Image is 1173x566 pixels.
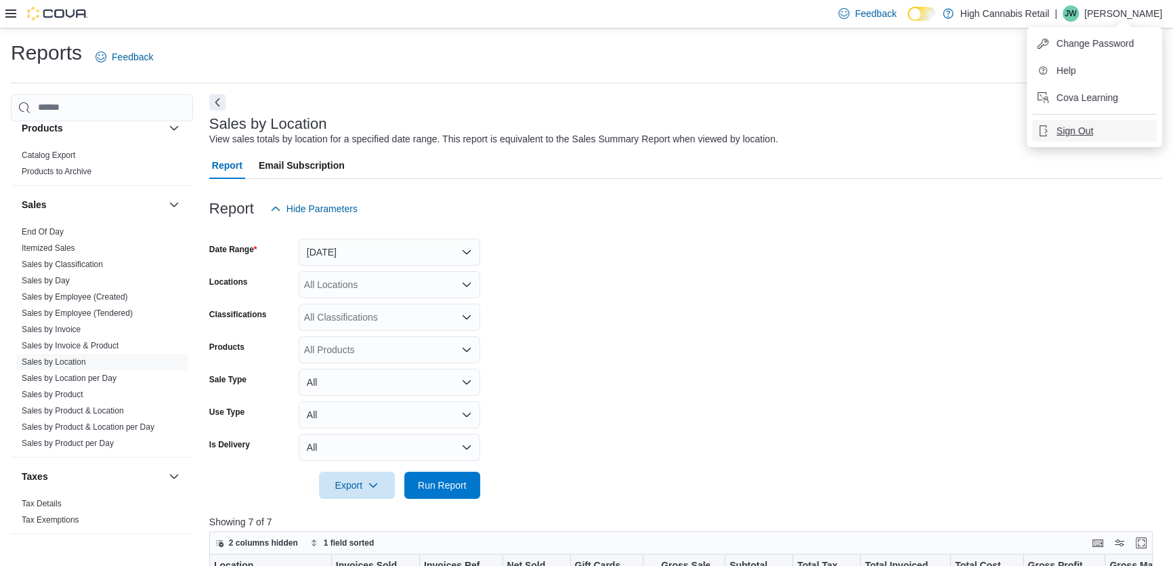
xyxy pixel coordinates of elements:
span: Feedback [112,50,153,64]
button: Taxes [22,470,163,483]
a: Sales by Product per Day [22,439,114,448]
a: Sales by Location per Day [22,373,116,383]
a: Sales by Classification [22,260,103,269]
span: Feedback [855,7,896,20]
a: Products to Archive [22,167,91,176]
span: 1 field sorted [324,538,375,548]
span: Export [327,472,387,499]
button: All [299,401,480,428]
p: [PERSON_NAME] [1084,5,1162,22]
a: Itemized Sales [22,243,75,253]
input: Dark Mode [908,7,936,21]
span: Sales by Invoice & Product [22,340,119,351]
a: Sales by Product [22,390,83,399]
div: Julie Wood [1063,5,1079,22]
span: Run Report [418,479,467,492]
span: Sales by Employee (Created) [22,291,128,302]
button: 2 columns hidden [210,535,303,551]
img: Cova [27,7,88,20]
button: Run Report [404,472,480,499]
span: Sales by Day [22,275,70,286]
span: Tax Exemptions [22,514,79,525]
div: Products [11,147,193,185]
span: Report [212,152,242,179]
a: End Of Day [22,227,64,237]
button: Open list of options [461,312,472,323]
button: Open list of options [461,279,472,290]
button: Products [22,121,163,135]
div: Sales [11,224,193,457]
span: Sales by Product [22,389,83,400]
button: Cova Learning [1032,87,1157,108]
div: View sales totals by location for a specified date range. This report is equivalent to the Sales ... [209,132,778,146]
span: Products to Archive [22,166,91,177]
span: Sales by Product & Location [22,405,124,416]
button: Change Password [1032,33,1157,54]
button: Hide Parameters [265,195,363,222]
h3: Sales [22,198,47,211]
button: Sign Out [1032,120,1157,142]
a: Tax Details [22,499,62,508]
span: Change Password [1057,37,1134,50]
h3: Taxes [22,470,48,483]
span: Catalog Export [22,150,75,161]
button: Sales [166,197,182,213]
button: All [299,369,480,396]
label: Is Delivery [209,439,250,450]
a: Sales by Employee (Tendered) [22,308,133,318]
span: JW [1065,5,1076,22]
button: All [299,434,480,461]
a: Feedback [90,43,158,70]
a: Catalog Export [22,150,75,160]
label: Use Type [209,407,244,418]
button: Help [1032,60,1157,81]
h3: Sales by Location [209,116,327,132]
a: Sales by Product & Location per Day [22,422,154,432]
p: Showing 7 of 7 [209,515,1162,529]
a: Sales by Day [22,276,70,285]
span: Help [1057,64,1076,77]
button: 1 field sorted [305,535,380,551]
button: Enter fullscreen [1133,535,1149,551]
a: Sales by Invoice & Product [22,341,119,350]
label: Classifications [209,309,267,320]
button: Products [166,120,182,136]
h3: Report [209,201,254,217]
span: 2 columns hidden [229,538,298,548]
span: Tax Details [22,498,62,509]
button: Sales [22,198,163,211]
span: Sales by Classification [22,259,103,270]
span: Cova Learning [1057,91,1118,104]
h1: Reports [11,39,82,66]
a: Sales by Location [22,357,86,367]
a: Sales by Employee (Created) [22,292,128,302]
a: Sales by Invoice [22,325,81,334]
button: Export [319,472,395,499]
button: Open list of options [461,344,472,355]
span: Hide Parameters [286,202,358,216]
span: Sales by Invoice [22,324,81,335]
a: Sales by Product & Location [22,406,124,416]
p: High Cannabis Retail [960,5,1050,22]
span: Email Subscription [259,152,345,179]
span: Sign Out [1057,124,1093,138]
a: Tax Exemptions [22,515,79,525]
button: [DATE] [299,239,480,266]
label: Locations [209,277,248,287]
button: Next [209,94,226,110]
span: Sales by Product & Location per Day [22,422,154,432]
h3: Products [22,121,63,135]
label: Sale Type [209,374,247,385]
button: Keyboard shortcuts [1090,535,1106,551]
button: Taxes [166,468,182,485]
label: Date Range [209,244,257,255]
div: Taxes [11,496,193,533]
button: Display options [1111,535,1128,551]
p: | [1054,5,1057,22]
label: Products [209,342,244,352]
